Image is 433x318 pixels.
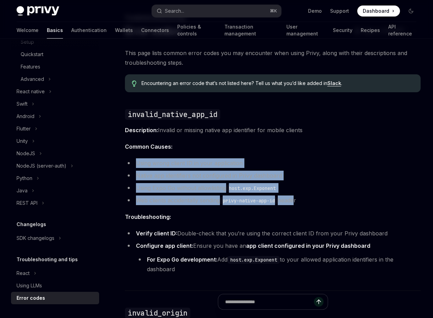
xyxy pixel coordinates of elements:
[330,8,349,14] a: Support
[11,147,99,160] button: NodeJS
[357,6,400,17] a: Dashboard
[17,6,59,16] img: dark logo
[47,22,63,39] a: Basics
[11,172,99,184] button: Python
[141,22,169,39] a: Connectors
[333,22,352,39] a: Security
[11,197,99,209] button: REST API
[17,87,45,96] div: React native
[388,22,416,39] a: API reference
[11,85,99,98] button: React native
[361,22,380,39] a: Recipes
[224,22,278,39] a: Transaction management
[136,242,193,249] strong: Configure app client:
[11,123,99,135] button: Flutter
[11,267,99,279] button: React
[17,269,30,277] div: React
[17,22,39,39] a: Welcome
[17,162,66,170] div: NodeJS (server-auth)
[226,184,278,192] code: host.exp.Exponent
[270,8,277,14] span: ⌘ K
[363,8,389,14] span: Dashboard
[17,234,54,242] div: SDK changelogs
[405,6,416,17] button: Toggle dark mode
[220,197,278,204] code: privy-native-app-id
[125,195,421,205] li: Web clients accidentally sending header
[165,7,184,15] div: Search...
[225,294,314,309] input: Ask a question...
[17,149,35,158] div: NodeJS
[125,143,172,150] strong: Common Causes:
[11,232,99,244] button: SDK changelogs
[11,48,99,61] a: Quickstart
[246,242,370,250] a: app client configured in your Privy dashboard
[21,50,43,59] div: Quickstart
[17,137,28,145] div: Unity
[17,187,28,195] div: Java
[177,22,216,39] a: Policies & controls
[11,160,99,172] button: NodeJS (server-auth)
[17,125,31,133] div: Flutter
[141,80,414,87] span: Encountering an error code that’s not listed here? Tell us what you’d like added in .
[17,294,45,302] div: Error codes
[327,80,341,86] a: Slack
[125,158,421,168] li: Using wrong client ID in your application
[136,255,421,274] li: Add to your allowed application identifiers in the dashboard
[125,183,421,193] li: Using Expo Go without allowlisting
[11,135,99,147] button: Unity
[125,241,421,274] li: Ensure you have an
[286,22,325,39] a: User management
[132,81,137,87] svg: Tip
[147,256,217,263] strong: For Expo Go development:
[17,174,32,182] div: Python
[314,297,324,307] button: Send message
[125,125,421,135] span: Invalid or missing native app identifier for mobile clients
[125,213,171,220] strong: Troubleshooting:
[115,22,133,39] a: Wallets
[125,171,421,180] li: Native app identifiers not configured in Privy dashboard
[11,61,99,73] a: Features
[11,279,99,292] a: Using LLMs
[17,282,42,290] div: Using LLMs
[11,98,99,110] button: Swift
[228,256,280,264] code: host.exp.Exponent
[125,109,220,120] code: invalid_native_app_id
[11,292,99,304] a: Error codes
[11,184,99,197] button: Java
[125,127,158,134] strong: Description:
[308,8,322,14] a: Demo
[136,230,177,237] strong: Verify client ID:
[17,199,38,207] div: REST API
[11,73,99,85] button: Advanced
[21,75,44,83] div: Advanced
[152,5,282,17] button: Search...⌘K
[17,255,78,264] h5: Troubleshooting and tips
[71,22,107,39] a: Authentication
[21,63,40,71] div: Features
[11,110,99,123] button: Android
[17,112,34,120] div: Android
[125,229,421,238] li: Double-check that you’re using the correct client ID from your Privy dashboard
[17,220,46,229] h5: Changelogs
[17,100,28,108] div: Swift
[125,48,421,67] span: This page lists common error codes you may encounter when using Privy, along with their descripti...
